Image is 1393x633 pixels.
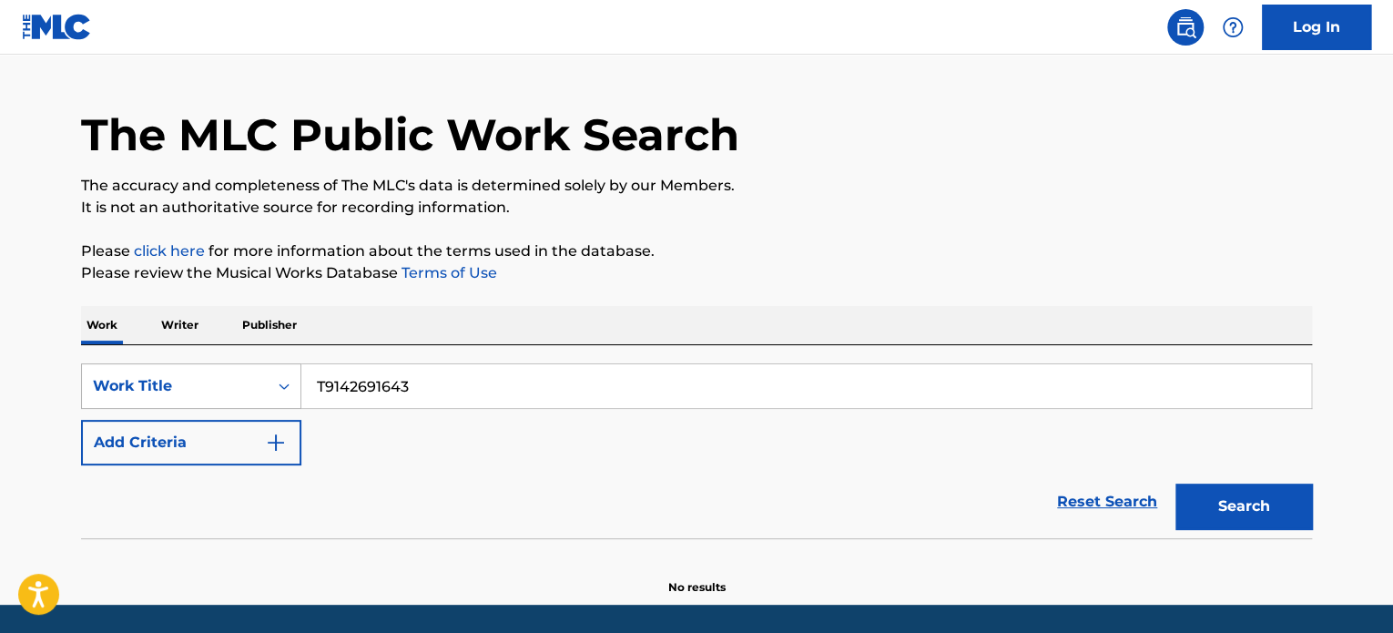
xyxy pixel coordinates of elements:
p: It is not an authoritative source for recording information. [81,197,1312,219]
p: Please review the Musical Works Database [81,262,1312,284]
p: Writer [156,306,204,344]
div: Work Title [93,375,257,397]
div: Help [1215,9,1251,46]
a: Reset Search [1048,482,1166,522]
form: Search Form [81,363,1312,538]
img: MLC Logo [22,14,92,40]
p: Publisher [237,306,302,344]
a: Log In [1262,5,1371,50]
img: help [1222,16,1244,38]
img: search [1174,16,1196,38]
p: No results [668,557,726,596]
p: Work [81,306,123,344]
a: Terms of Use [398,264,497,281]
h1: The MLC Public Work Search [81,107,739,162]
button: Search [1175,484,1312,529]
a: click here [134,242,205,260]
a: Public Search [1167,9,1204,46]
img: 9d2ae6d4665cec9f34b9.svg [265,432,287,454]
p: Please for more information about the terms used in the database. [81,240,1312,262]
button: Add Criteria [81,420,301,465]
p: The accuracy and completeness of The MLC's data is determined solely by our Members. [81,175,1312,197]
